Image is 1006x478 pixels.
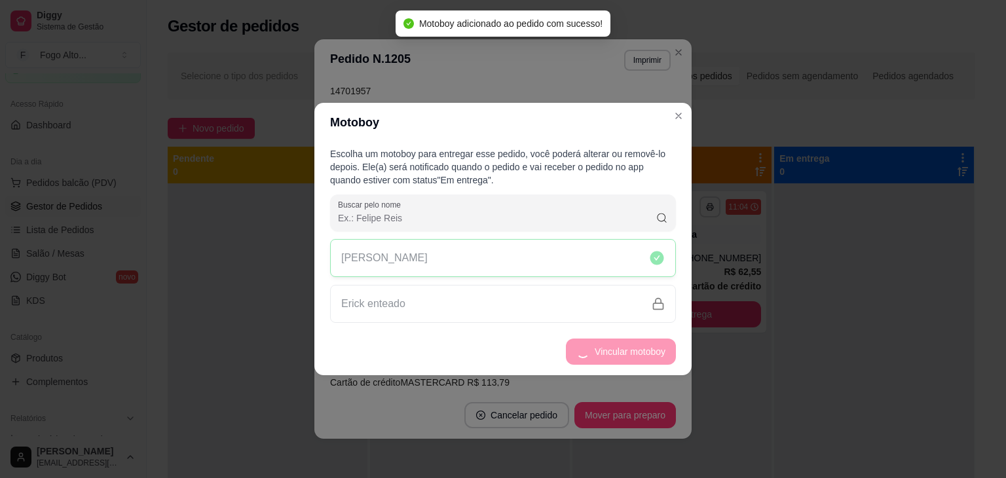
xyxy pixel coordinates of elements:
label: Buscar pelo nome [338,199,405,210]
p: Escolha um motoboy para entregar esse pedido, você poderá alterar ou removê-lo depois. Ele(a) ser... [330,147,676,187]
input: Buscar pelo nome [338,211,656,225]
span: Motoboy adicionado ao pedido com sucesso! [419,18,603,29]
button: Close [668,105,689,126]
header: Motoboy [314,103,692,142]
p: [PERSON_NAME] [341,250,428,266]
span: check-circle [403,18,414,29]
p: Erick enteado [341,296,405,312]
